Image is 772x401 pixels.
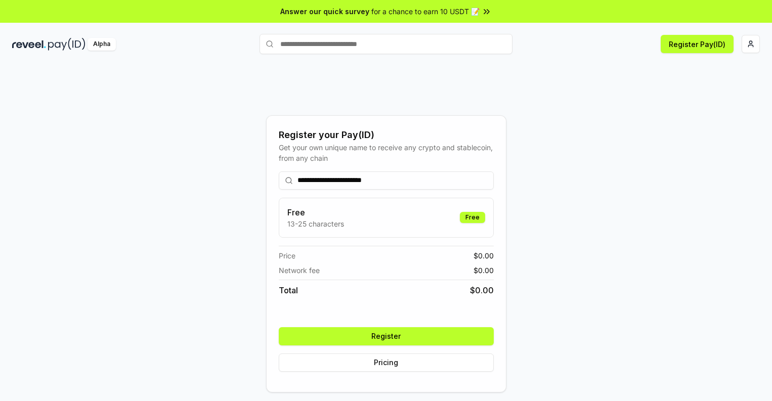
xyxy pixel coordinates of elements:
[460,212,485,223] div: Free
[287,206,344,218] h3: Free
[279,284,298,296] span: Total
[279,353,494,372] button: Pricing
[371,6,480,17] span: for a chance to earn 10 USDT 📝
[474,250,494,261] span: $ 0.00
[88,38,116,51] div: Alpha
[279,128,494,142] div: Register your Pay(ID)
[280,6,369,17] span: Answer our quick survey
[48,38,85,51] img: pay_id
[661,35,734,53] button: Register Pay(ID)
[279,265,320,276] span: Network fee
[279,142,494,163] div: Get your own unique name to receive any crypto and stablecoin, from any chain
[279,250,295,261] span: Price
[279,327,494,345] button: Register
[12,38,46,51] img: reveel_dark
[287,218,344,229] p: 13-25 characters
[474,265,494,276] span: $ 0.00
[470,284,494,296] span: $ 0.00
